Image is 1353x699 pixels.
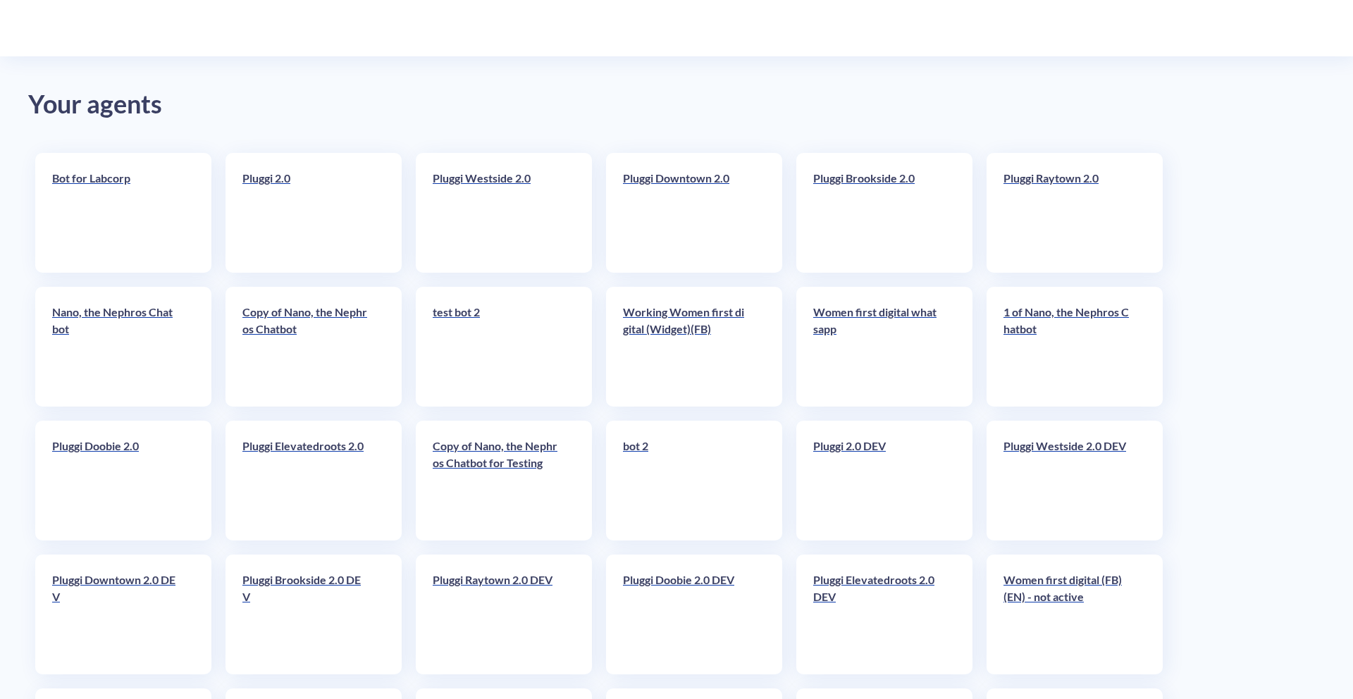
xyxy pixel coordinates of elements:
a: Pluggi Doobie 2.0 DEV [623,571,750,657]
p: Nano, the Nephros Chatbot [52,304,179,338]
p: Pluggi Raytown 2.0 DEV [433,571,560,588]
a: Pluggi Raytown 2.0 DEV [433,571,560,657]
p: Pluggi Westside 2.0 DEV [1003,438,1130,454]
p: Pluggi Doobie 2.0 DEV [623,571,750,588]
a: Pluggi Westside 2.0 [433,170,560,256]
p: Bot for Labcorp [52,170,179,187]
p: Pluggi Westside 2.0 [433,170,560,187]
a: 1 of Nano, the Nephros Chatbot [1003,304,1130,390]
a: Pluggi Raytown 2.0 [1003,170,1130,256]
p: Pluggi 2.0 DEV [813,438,940,454]
a: Pluggi Elevatedroots 2.0 DEV [813,571,940,657]
p: 1 of Nano, the Nephros Chatbot [1003,304,1130,338]
p: Copy of Nano, the Nephros Chatbot [242,304,369,338]
a: Pluggi Westside 2.0 DEV [1003,438,1130,524]
a: Pluggi Brookside 2.0 DEV [242,571,369,657]
p: Pluggi Downtown 2.0 DEV [52,571,179,605]
p: Pluggi Doobie 2.0 [52,438,179,454]
a: Women first digital whatsapp [813,304,940,390]
a: Bot for Labcorp [52,170,179,256]
p: Copy of Nano, the Nephros Chatbot for Testing [433,438,560,471]
p: Working Women first digital (Widget)(FB) [623,304,750,338]
a: test bot 2 [433,304,560,390]
p: test bot 2 [433,304,560,321]
div: Your agents [28,85,1325,125]
p: Women first digital whatsapp [813,304,940,338]
a: Working Women first digital (Widget)(FB) [623,304,750,390]
a: Pluggi 2.0 DEV [813,438,940,524]
p: Pluggi Brookside 2.0 DEV [242,571,369,605]
a: Pluggi 2.0 [242,170,369,256]
a: Pluggi Downtown 2.0 [623,170,750,256]
a: Nano, the Nephros Chatbot [52,304,179,390]
p: Pluggi Raytown 2.0 [1003,170,1130,187]
p: Pluggi Elevatedroots 2.0 [242,438,369,454]
a: Women first digital (FB)(EN) - not active [1003,571,1130,657]
p: Women first digital (FB)(EN) - not active [1003,571,1130,605]
a: Pluggi Doobie 2.0 [52,438,179,524]
a: Copy of Nano, the Nephros Chatbot [242,304,369,390]
a: Copy of Nano, the Nephros Chatbot for Testing [433,438,560,524]
p: Pluggi Brookside 2.0 [813,170,940,187]
a: Pluggi Brookside 2.0 [813,170,940,256]
a: bot 2 [623,438,750,524]
a: Pluggi Downtown 2.0 DEV [52,571,179,657]
p: Pluggi Elevatedroots 2.0 DEV [813,571,940,605]
p: Pluggi 2.0 [242,170,369,187]
p: Pluggi Downtown 2.0 [623,170,750,187]
p: bot 2 [623,438,750,454]
a: Pluggi Elevatedroots 2.0 [242,438,369,524]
